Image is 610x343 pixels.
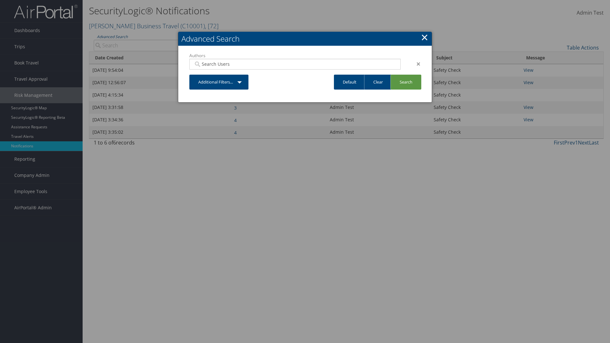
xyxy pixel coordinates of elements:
a: Additional Filters... [189,75,248,90]
h2: Advanced Search [178,32,432,46]
input: Search Users [193,61,396,67]
div: × [405,60,425,68]
label: Authors [189,52,401,59]
a: Default [334,75,365,90]
a: Close [421,31,428,44]
a: Clear [364,75,392,90]
a: Search [390,75,421,90]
